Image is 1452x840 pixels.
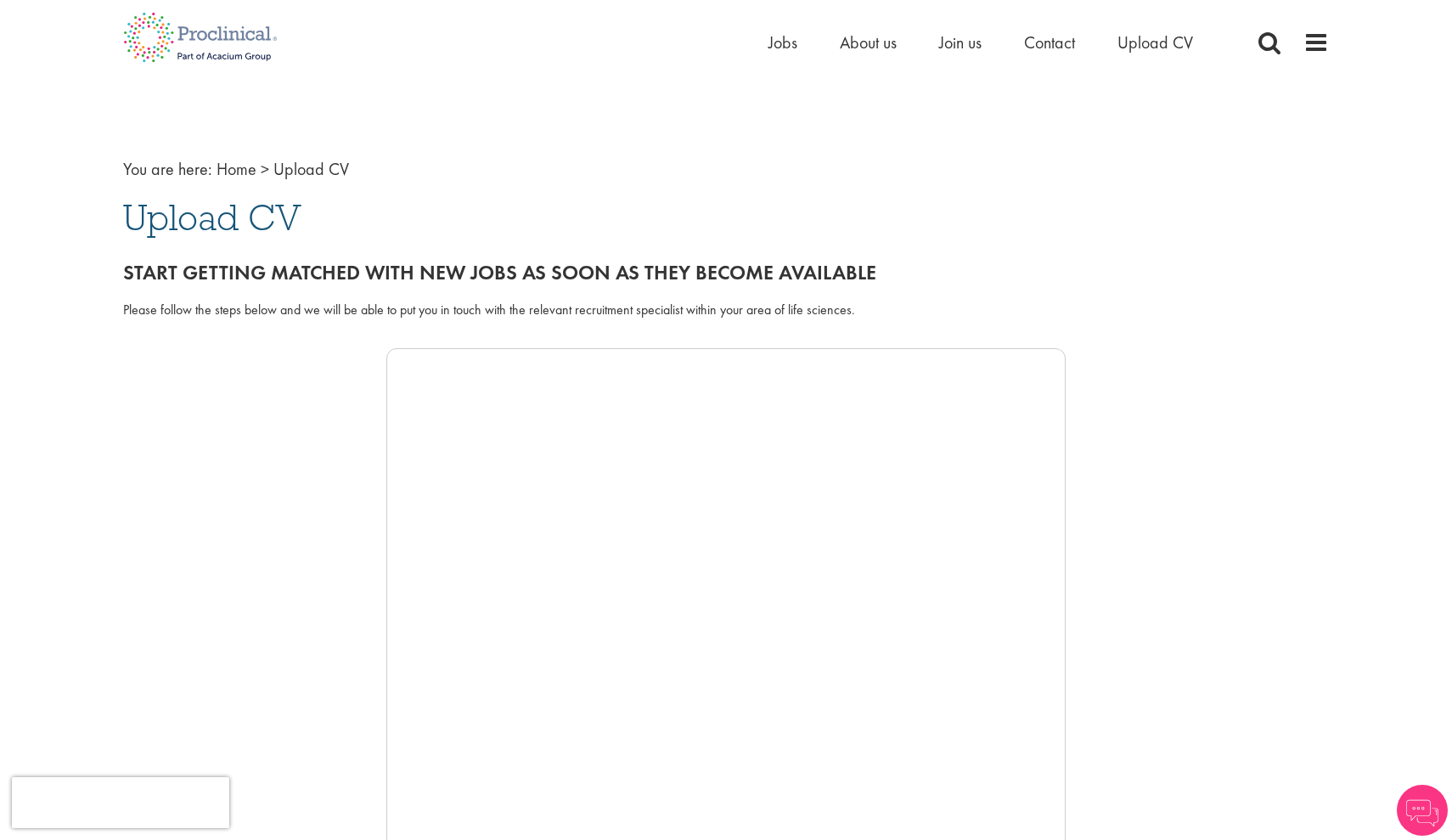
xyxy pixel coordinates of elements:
img: Chatbot [1397,785,1448,836]
div: Please follow the steps below and we will be able to put you in touch with the relevant recruitme... [123,301,1329,320]
a: breadcrumb link [217,158,256,180]
h2: Start getting matched with new jobs as soon as they become available [123,262,1329,284]
a: Contact [1024,31,1075,54]
iframe: reCAPTCHA [12,777,229,828]
a: About us [840,31,897,54]
span: Upload CV [273,158,349,180]
a: Upload CV [1117,31,1193,54]
span: You are here: [123,158,212,180]
a: Jobs [768,31,797,54]
a: Join us [939,31,982,54]
span: > [261,158,269,180]
span: Upload CV [123,194,301,240]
